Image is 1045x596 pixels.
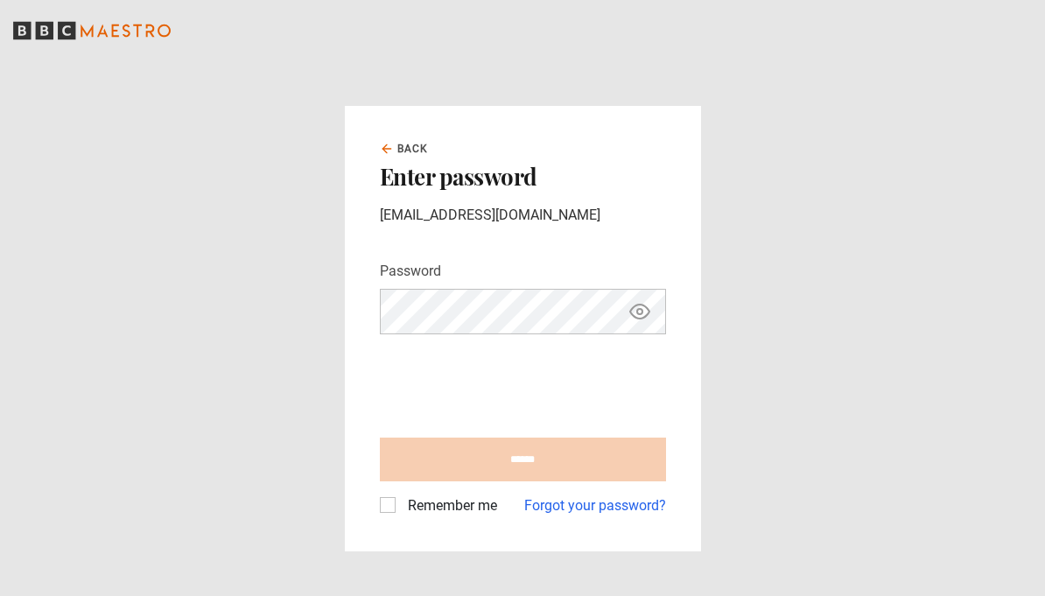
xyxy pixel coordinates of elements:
a: Back [380,141,429,157]
label: Remember me [401,495,497,516]
button: Show password [625,297,655,327]
label: Password [380,261,441,282]
svg: BBC Maestro [13,18,171,44]
h2: Enter password [380,164,666,190]
a: Forgot your password? [524,495,666,516]
span: Back [397,141,429,157]
iframe: reCAPTCHA [380,348,646,417]
p: [EMAIL_ADDRESS][DOMAIN_NAME] [380,205,666,226]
